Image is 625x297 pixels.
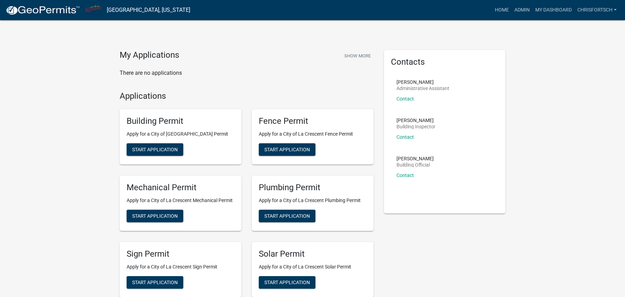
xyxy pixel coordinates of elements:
button: Start Application [259,210,315,222]
p: [PERSON_NAME] [396,118,435,123]
h5: Building Permit [127,116,234,126]
p: Apply for a City of La Crescent Plumbing Permit [259,197,367,204]
a: Contact [396,172,414,178]
p: Building Official [396,162,434,167]
p: Apply for a City of [GEOGRAPHIC_DATA] Permit [127,130,234,138]
h4: My Applications [120,50,179,61]
button: Start Application [127,210,183,222]
p: Building Inspector [396,124,435,129]
h5: Plumbing Permit [259,183,367,193]
span: Start Application [132,147,178,152]
p: Apply for a City of La Crescent Solar Permit [259,263,367,271]
span: Start Application [264,147,310,152]
h5: Fence Permit [259,116,367,126]
h5: Contacts [391,57,499,67]
h5: Sign Permit [127,249,234,259]
p: [PERSON_NAME] [396,156,434,161]
h4: Applications [120,91,374,101]
span: Start Application [264,213,310,218]
a: Admin [512,3,532,17]
h5: Solar Permit [259,249,367,259]
button: Start Application [127,276,183,289]
p: Apply for a City of La Crescent Fence Permit [259,130,367,138]
a: Contact [396,134,414,140]
button: Start Application [127,143,183,156]
img: City of La Crescent, Minnesota [86,5,101,15]
p: Administrative Assistant [396,86,449,91]
p: Apply for a City of La Crescent Sign Permit [127,263,234,271]
button: Start Application [259,143,315,156]
a: My Dashboard [532,3,575,17]
button: Start Application [259,276,315,289]
p: Apply for a City of La Crescent Mechanical Permit [127,197,234,204]
span: Start Application [264,279,310,285]
p: [PERSON_NAME] [396,80,449,85]
h5: Mechanical Permit [127,183,234,193]
a: Contact [396,96,414,102]
a: ChrisFortsch [575,3,619,17]
button: Show More [342,50,374,62]
a: Home [492,3,512,17]
span: Start Application [132,279,178,285]
a: [GEOGRAPHIC_DATA], [US_STATE] [107,4,190,16]
p: There are no applications [120,69,374,77]
span: Start Application [132,213,178,218]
